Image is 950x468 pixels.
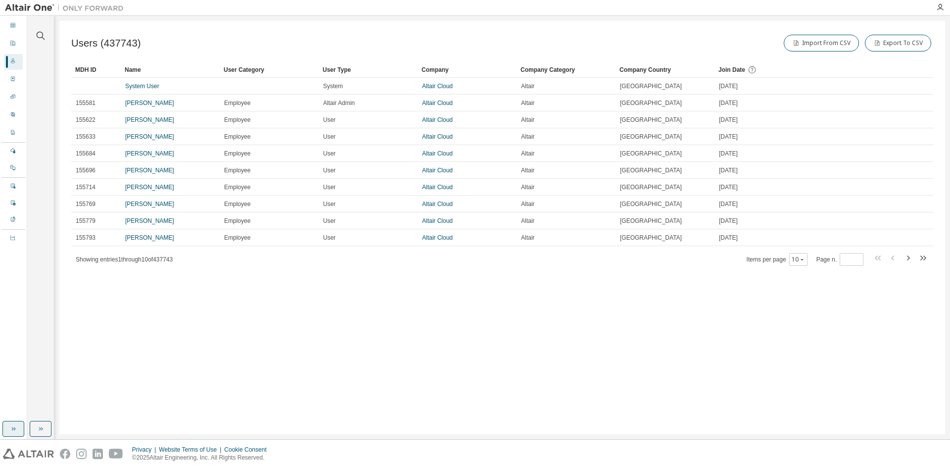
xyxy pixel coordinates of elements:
span: User [323,116,335,124]
span: [GEOGRAPHIC_DATA] [620,183,682,191]
span: [GEOGRAPHIC_DATA] [620,133,682,141]
span: Altair [521,200,534,208]
span: [GEOGRAPHIC_DATA] [620,150,682,157]
div: Privacy [132,446,159,454]
div: User Category [224,62,315,78]
span: Employee [224,166,250,174]
span: [DATE] [719,234,738,242]
span: 155622 [76,116,95,124]
span: Altair [521,234,534,242]
a: Altair Cloud [422,234,453,241]
a: System User [125,83,159,90]
span: [DATE] [719,200,738,208]
span: Altair [521,82,534,90]
img: altair_logo.svg [3,449,54,459]
span: [DATE] [719,183,738,191]
a: Altair Cloud [422,150,453,157]
span: User [323,217,335,225]
div: User Type [323,62,414,78]
span: [GEOGRAPHIC_DATA] [620,82,682,90]
span: Altair [521,99,534,107]
a: [PERSON_NAME] [125,100,174,106]
img: youtube.svg [109,449,123,459]
div: Company Events [4,196,23,211]
a: [PERSON_NAME] [125,234,174,241]
span: [GEOGRAPHIC_DATA] [620,99,682,107]
span: User [323,200,335,208]
span: Employee [224,133,250,141]
a: [PERSON_NAME] [125,201,174,208]
a: Altair Cloud [422,83,453,90]
span: User [323,234,335,242]
p: © 2025 Altair Engineering, Inc. All Rights Reserved. [132,454,273,462]
img: instagram.svg [76,449,87,459]
div: Company Category [521,62,612,78]
a: Altair Cloud [422,100,453,106]
div: Units Usage BI [4,231,23,247]
span: User [323,133,335,141]
span: [GEOGRAPHIC_DATA] [620,166,682,174]
button: Import From CSV [784,35,859,52]
div: SKUs [4,90,23,105]
div: User Profile [4,107,23,123]
span: [GEOGRAPHIC_DATA] [620,116,682,124]
span: [DATE] [719,217,738,225]
span: Altair [521,116,534,124]
div: MDH ID [75,62,117,78]
span: 155779 [76,217,95,225]
svg: Date when the user was first added or directly signed up. If the user was deleted and later re-ad... [748,65,757,74]
span: Users (437743) [71,38,141,49]
a: [PERSON_NAME] [125,150,174,157]
span: [DATE] [719,166,738,174]
div: Product Downloads [4,212,23,228]
span: [GEOGRAPHIC_DATA] [620,234,682,242]
span: [GEOGRAPHIC_DATA] [620,200,682,208]
a: Altair Cloud [422,217,453,224]
span: 155581 [76,99,95,107]
span: Employee [224,234,250,242]
span: 155633 [76,133,95,141]
span: Altair [521,166,534,174]
img: facebook.svg [60,449,70,459]
a: [PERSON_NAME] [125,116,174,123]
div: Name [125,62,216,78]
span: Employee [224,116,250,124]
span: 155769 [76,200,95,208]
div: Cookie Consent [224,446,272,454]
div: Dashboard [4,18,23,34]
img: linkedin.svg [93,449,103,459]
a: Altair Cloud [422,133,453,140]
button: Export To CSV [865,35,931,52]
span: [DATE] [719,116,738,124]
span: User [323,166,335,174]
span: [GEOGRAPHIC_DATA] [620,217,682,225]
div: On Prem [4,160,23,176]
span: Altair Admin [323,99,355,107]
a: Altair Cloud [422,201,453,208]
button: 10 [792,256,805,263]
span: User [323,150,335,157]
div: Company [422,62,513,78]
a: Altair Cloud [422,167,453,174]
span: Employee [224,150,250,157]
div: Company Profile [4,125,23,141]
span: 155684 [76,150,95,157]
span: 155793 [76,234,95,242]
div: Orders [4,72,23,88]
a: Altair Cloud [422,116,453,123]
span: [DATE] [719,150,738,157]
a: [PERSON_NAME] [125,167,174,174]
span: Altair [521,217,534,225]
span: Showing entries 1 through 10 of 437743 [76,256,173,263]
span: Employee [224,200,250,208]
span: System [323,82,343,90]
span: Page n. [816,253,863,266]
a: [PERSON_NAME] [125,133,174,140]
span: Altair [521,133,534,141]
span: Employee [224,99,250,107]
span: [DATE] [719,82,738,90]
span: 155696 [76,166,95,174]
span: [DATE] [719,133,738,141]
div: Company Country [619,62,711,78]
span: [DATE] [719,99,738,107]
